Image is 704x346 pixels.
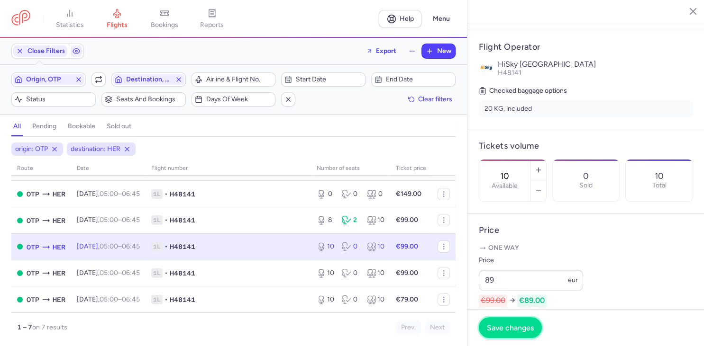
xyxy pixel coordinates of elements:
[342,189,359,199] div: 0
[652,182,667,189] p: Total
[107,122,131,131] h4: sold out
[396,190,421,198] strong: €149.00
[498,60,693,69] p: HiSky [GEOGRAPHIC_DATA]
[422,44,455,58] button: New
[151,21,178,29] span: bookings
[53,189,65,199] span: HER
[479,141,693,151] h4: Tickets volume
[479,42,693,53] h4: Flight Operator
[101,92,186,106] button: Seats and bookings
[151,242,163,251] span: 1L
[27,47,65,55] span: Close Filters
[342,295,359,304] div: 0
[11,72,86,87] button: Origin, OTP
[479,225,693,236] h4: Price
[53,268,65,278] span: Nikos Kazantzakis Airport, Irákleion, Greece
[53,294,65,305] span: Nikos Kazantzakis Airport, Irákleion, Greece
[46,9,93,29] a: statistics
[296,76,362,83] span: Start date
[583,171,589,181] p: 0
[418,96,452,103] span: Clear filters
[77,190,140,198] span: [DATE],
[479,85,693,97] h5: Checked baggage options
[165,189,168,199] span: •
[165,295,168,304] span: •
[93,9,141,29] a: flights
[425,320,450,335] button: Next
[32,122,56,131] h4: pending
[122,190,140,198] time: 06:45
[386,76,452,83] span: End date
[396,216,418,224] strong: €99.00
[400,15,414,22] span: Help
[367,268,384,278] div: 10
[100,242,140,250] span: –
[479,270,583,291] input: ---
[126,76,171,83] span: Destination, HER
[342,268,359,278] div: 0
[568,276,578,284] span: eur
[192,92,276,106] button: Days of week
[17,323,32,331] strong: 1 – 7
[122,242,140,250] time: 06:45
[192,72,276,87] button: Airline & Flight No.
[77,295,140,303] span: [DATE],
[492,182,518,190] label: Available
[27,242,39,252] span: OTP
[655,171,664,181] p: 10
[11,161,71,176] th: route
[317,242,334,251] div: 10
[379,10,421,28] a: Help
[122,295,140,303] time: 06:45
[100,269,140,277] span: –
[68,122,95,131] h4: bookable
[107,21,128,29] span: flights
[111,72,186,87] button: Destination, HER
[487,323,534,332] span: Save changes
[53,242,65,252] span: Nikos Kazantzakis Airport, Irákleion, Greece
[100,242,118,250] time: 05:00
[11,10,30,27] a: CitizenPlane red outlined logo
[405,92,456,106] button: Clear filters
[122,269,140,277] time: 06:45
[200,21,224,29] span: reports
[367,242,384,251] div: 10
[367,215,384,225] div: 10
[53,215,65,226] span: Nikos Kazantzakis Airport, Irákleion, Greece
[317,189,334,199] div: 0
[100,295,140,303] span: –
[100,216,140,224] span: –
[367,189,384,199] div: 0
[32,323,67,331] span: on 7 results
[396,320,421,335] button: Prev.
[188,9,236,29] a: reports
[146,161,311,176] th: Flight number
[77,269,140,277] span: [DATE],
[342,242,359,251] div: 0
[26,96,92,103] span: Status
[27,189,39,199] span: OTP
[517,294,547,307] span: €89.00
[479,60,494,75] img: HiSky Romania logo
[311,161,390,176] th: number of seats
[170,268,195,278] span: H48141
[71,161,146,176] th: date
[170,215,195,225] span: H48141
[100,216,118,224] time: 05:00
[15,144,48,154] span: origin: OTP
[56,21,84,29] span: statistics
[151,189,163,199] span: 1L
[317,268,334,278] div: 10
[579,182,593,189] p: Sold
[165,268,168,278] span: •
[376,47,396,54] span: Export
[498,69,521,77] span: H48141
[206,96,273,103] span: Days of week
[27,294,39,305] span: OTP
[479,317,542,338] button: Save changes
[317,215,334,225] div: 8
[151,215,163,225] span: 1L
[12,44,69,58] button: Close Filters
[342,215,359,225] div: 2
[100,295,118,303] time: 05:00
